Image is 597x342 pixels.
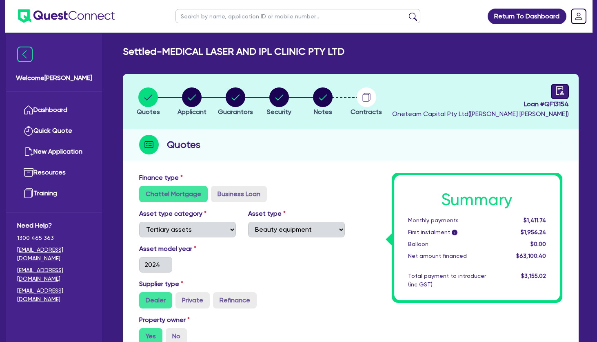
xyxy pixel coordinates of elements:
[524,217,546,224] span: $1,411.74
[17,121,91,141] a: Quick Quote
[516,253,546,259] span: $63,100.40
[167,137,200,152] h2: Quotes
[218,108,253,116] span: Guarantors
[17,162,91,183] a: Resources
[402,272,502,289] div: Total payment to introducer (inc GST)
[555,86,564,95] span: audit
[24,147,33,156] img: new-application
[18,9,115,23] img: quest-connect-logo-blue
[530,241,546,247] span: $0.00
[392,110,569,118] span: Oneteam Capital Pty Ltd ( [PERSON_NAME] [PERSON_NAME] )
[136,87,160,117] button: Quotes
[17,221,91,230] span: Need Help?
[211,186,267,202] label: Business Loan
[267,108,291,116] span: Security
[178,108,206,116] span: Applicant
[17,100,91,121] a: Dashboard
[408,190,546,210] h1: Summary
[313,87,333,117] button: Notes
[551,84,569,99] a: audit
[402,252,502,260] div: Net amount financed
[568,6,589,27] a: Dropdown toggle
[217,87,253,117] button: Guarantors
[17,141,91,162] a: New Application
[402,216,502,225] div: Monthly payments
[351,108,382,116] span: Contracts
[16,73,92,83] span: Welcome [PERSON_NAME]
[17,266,91,283] a: [EMAIL_ADDRESS][DOMAIN_NAME]
[24,126,33,136] img: quick-quote
[17,246,91,263] a: [EMAIL_ADDRESS][DOMAIN_NAME]
[133,244,242,254] label: Asset model year
[213,292,257,308] label: Refinance
[175,9,420,23] input: Search by name, application ID or mobile number...
[139,209,206,219] label: Asset type category
[139,279,183,289] label: Supplier type
[488,9,566,24] a: Return To Dashboard
[139,315,190,325] label: Property owner
[177,87,207,117] button: Applicant
[17,286,91,304] a: [EMAIL_ADDRESS][DOMAIN_NAME]
[248,209,286,219] label: Asset type
[137,108,160,116] span: Quotes
[123,46,344,58] h2: Settled - MEDICAL LASER AND IPL CLINIC PTY LTD
[24,168,33,177] img: resources
[17,183,91,204] a: Training
[521,229,546,235] span: $1,956.24
[17,47,33,62] img: icon-menu-close
[139,292,172,308] label: Dealer
[175,292,210,308] label: Private
[350,87,382,117] button: Contracts
[139,186,208,202] label: Chattel Mortgage
[402,228,502,237] div: First instalment
[17,234,91,242] span: 1300 465 363
[314,108,332,116] span: Notes
[452,230,457,235] span: i
[139,173,183,183] label: Finance type
[521,273,546,279] span: $3,155.02
[139,135,159,154] img: step-icon
[402,240,502,248] div: Balloon
[392,99,569,109] span: Loan # QF13154
[266,87,292,117] button: Security
[24,188,33,198] img: training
